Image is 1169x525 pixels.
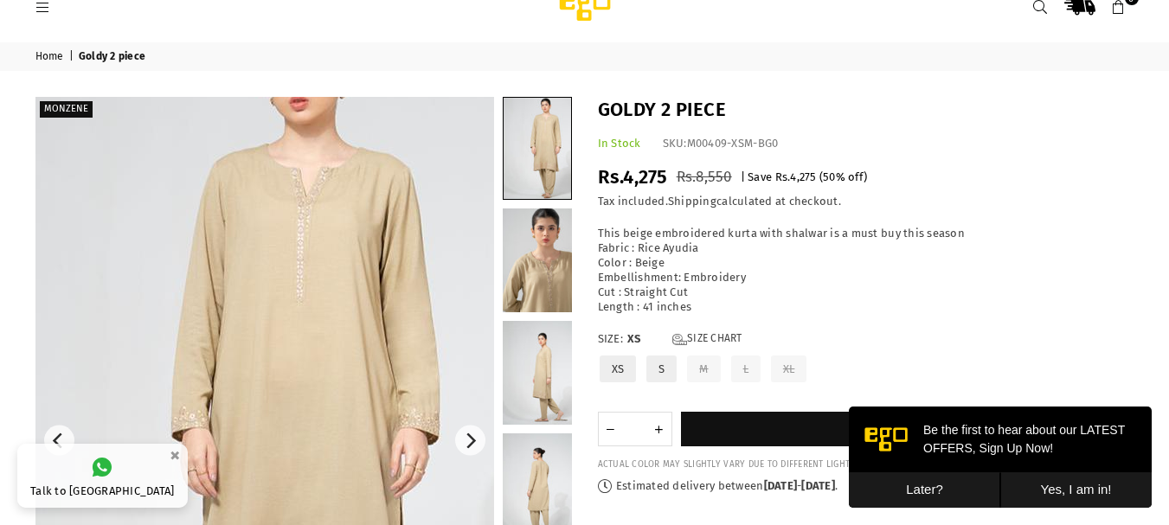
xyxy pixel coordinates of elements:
label: Size: [598,332,1134,347]
span: Rs.4,275 [775,170,817,183]
span: Save [748,170,772,183]
label: L [729,354,762,384]
button: Add to cart [681,412,1134,446]
span: Goldy 2 piece [79,50,148,64]
label: XL [769,354,809,384]
button: × [164,441,185,470]
label: M [685,354,722,384]
nav: breadcrumbs [22,42,1147,71]
quantity-input: Quantity [598,412,672,446]
button: Next [455,426,485,456]
time: [DATE] [764,479,798,492]
span: Rs.4,275 [598,165,668,189]
div: SKU: [663,137,779,151]
span: 50 [823,170,836,183]
span: XS [627,332,662,347]
p: Estimated delivery between - . [598,479,1134,494]
a: Talk to [GEOGRAPHIC_DATA] [17,444,188,508]
h1: Goldy 2 piece [598,97,1134,124]
iframe: webpush-onsite [849,407,1152,508]
span: M00409-XSM-BG0 [687,137,779,150]
a: Size Chart [672,332,742,347]
time: [DATE] [801,479,835,492]
div: Tax included. calculated at checkout. [598,195,1134,209]
span: Rs.8,550 [677,168,732,186]
button: Previous [44,426,74,456]
label: XS [598,354,639,384]
span: In Stock [598,137,641,150]
p: This beige embroidered kurta with shalwar is a must buy this season Fabric : Rice Ayudia Color : ... [598,227,1134,314]
label: S [645,354,678,384]
a: Shipping [668,195,716,208]
a: Home [35,50,67,64]
span: ( % off) [819,170,867,183]
div: ACTUAL COLOR MAY SLIGHTLY VARY DUE TO DIFFERENT LIGHTS [598,459,1134,471]
span: | [741,170,745,183]
span: | [69,50,76,64]
label: Monzene [40,101,93,118]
